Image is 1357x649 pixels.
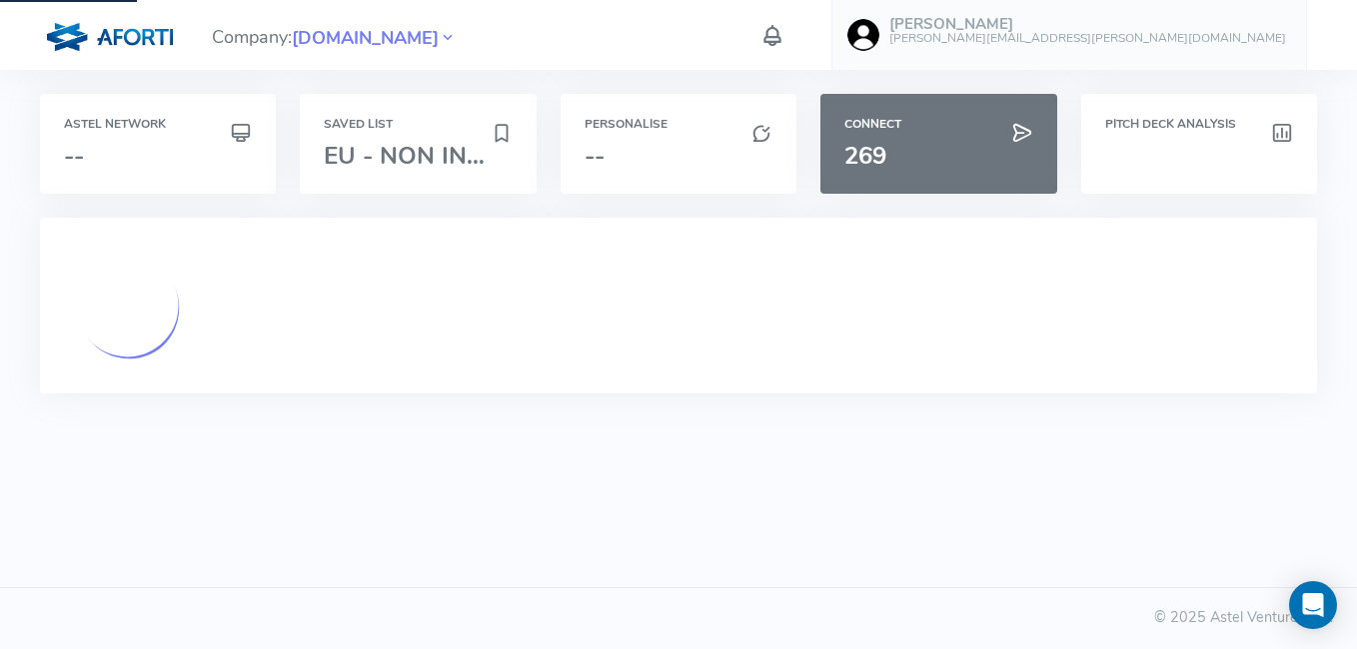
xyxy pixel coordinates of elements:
[1289,581,1337,629] div: Open Intercom Messenger
[889,32,1286,45] h6: [PERSON_NAME][EMAIL_ADDRESS][PERSON_NAME][DOMAIN_NAME]
[24,607,1333,629] div: © 2025 Astel Ventures Ltd.
[324,118,512,131] h6: Saved List
[324,140,500,172] span: EU - NON INS...
[889,16,1286,33] h5: [PERSON_NAME]
[585,140,605,172] span: --
[212,18,457,53] span: Company:
[847,19,879,51] img: user-image
[292,25,439,49] a: [DOMAIN_NAME]
[844,140,886,172] span: 269
[1105,118,1293,131] h6: Pitch Deck Analysis
[585,118,772,131] h6: Personalise
[64,140,84,172] span: --
[844,118,1032,131] h6: Connect
[64,118,252,131] h6: Astel Network
[292,25,439,52] span: [DOMAIN_NAME]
